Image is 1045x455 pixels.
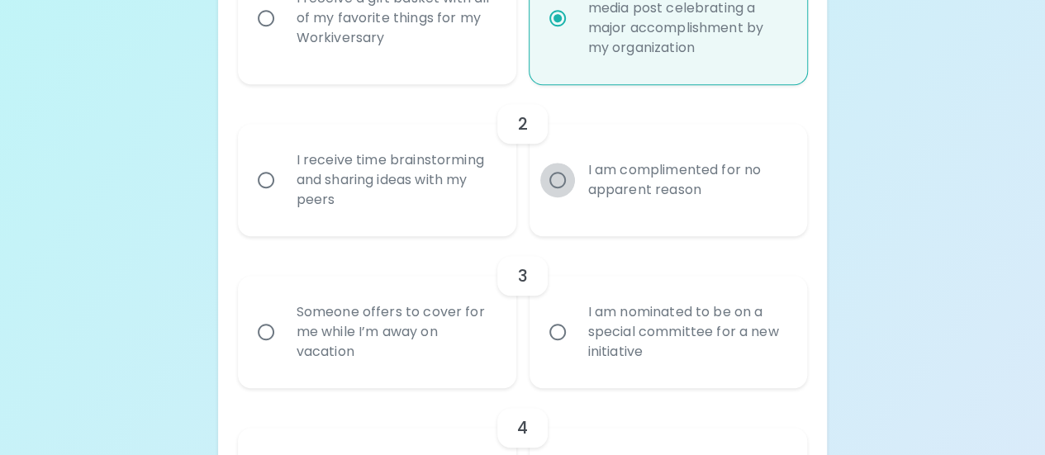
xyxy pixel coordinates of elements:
[517,263,527,289] h6: 3
[238,236,808,388] div: choice-group-check
[575,140,799,220] div: I am complimented for no apparent reason
[238,84,808,236] div: choice-group-check
[283,130,507,230] div: I receive time brainstorming and sharing ideas with my peers
[517,415,528,441] h6: 4
[575,282,799,382] div: I am nominated to be on a special committee for a new initiative
[283,282,507,382] div: Someone offers to cover for me while I’m away on vacation
[517,111,527,137] h6: 2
